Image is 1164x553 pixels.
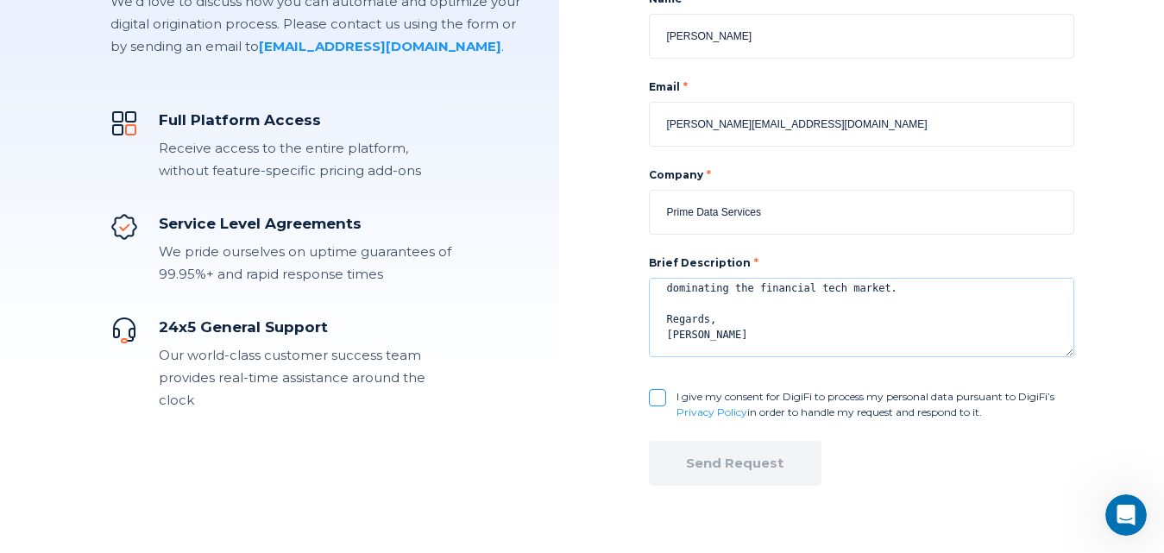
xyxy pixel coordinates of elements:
div: Service Level Agreements [159,213,456,234]
label: Email [649,79,1074,95]
a: Privacy Policy [676,405,747,418]
div: Send Request [686,455,783,472]
div: Full Platform Access [159,110,456,130]
textarea: Hi, In the high-stakes world of finance, speed, accuracy, and trust define winners. Whether you o... [649,278,1074,357]
label: Company [649,167,1074,183]
a: [EMAIL_ADDRESS][DOMAIN_NAME] [259,38,501,54]
div: 24x5 General Support [159,317,456,337]
iframe: Intercom live chat [1105,494,1147,536]
div: Our world-class customer success team provides real-time assistance around the clock [159,344,456,412]
label: I give my consent for DigiFi to process my personal data pursuant to DigiFi’s in order to handle ... [676,389,1074,420]
button: Send Request [649,441,821,486]
div: Receive access to the entire platform, without feature-specific pricing add-ons [159,137,456,182]
label: Brief Description [649,256,758,269]
div: We pride ourselves on uptime guarantees of 99.95%+ and rapid response times [159,241,456,286]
